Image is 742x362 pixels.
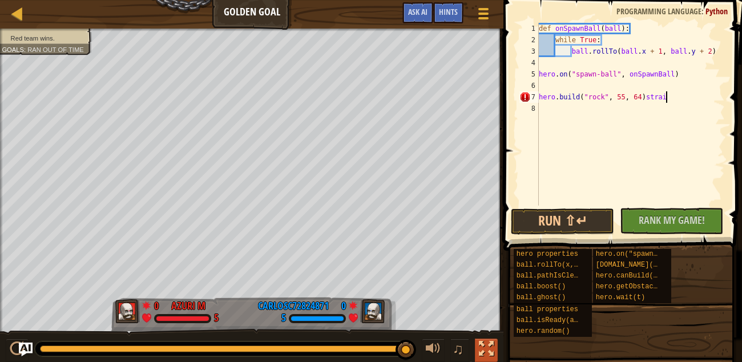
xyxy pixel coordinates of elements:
[519,46,539,57] div: 3
[517,293,566,301] span: ball.ghost()
[214,313,219,324] div: 5
[6,339,29,362] button: Ctrl + P: Play
[360,299,385,323] img: thang_avatar_frame.png
[517,316,603,324] span: ball.isReady(ability)
[519,91,539,103] div: 7
[519,34,539,46] div: 2
[596,293,645,301] span: hero.wait(t)
[402,2,433,23] button: Ask AI
[517,261,586,269] span: ball.rollTo(x, y)
[517,272,607,280] span: ball.pathIsClear(x, y)
[517,283,566,291] span: ball.boost()
[519,80,539,91] div: 6
[439,6,458,17] span: Hints
[171,299,205,313] div: Azuri M
[450,339,470,362] button: ♫
[596,261,699,269] span: [DOMAIN_NAME](type, x, y)
[258,299,329,313] div: Carlosc72824871
[620,208,723,234] button: Rank My Game!
[453,340,464,357] span: ♫
[616,6,701,17] span: Programming language
[517,327,570,335] span: hero.random()
[115,299,140,323] img: thang_avatar_frame.png
[19,343,33,356] button: Ask AI
[596,272,674,280] span: hero.canBuild(x, y)
[519,57,539,69] div: 4
[27,46,84,53] span: Ran out of time
[2,34,85,43] li: Red team wins.
[705,6,728,17] span: Python
[11,34,55,42] span: Red team wins.
[2,46,24,53] span: Goals
[422,339,445,362] button: Adjust volume
[519,103,539,114] div: 8
[517,305,578,313] span: ball properties
[511,208,614,235] button: Run ⇧↵
[639,213,705,227] span: Rank My Game!
[24,46,27,53] span: :
[519,69,539,80] div: 5
[701,6,705,17] span: :
[596,283,695,291] span: hero.getObstacleAt(x, y)
[154,299,166,309] div: 0
[281,313,286,324] div: 5
[519,23,539,34] div: 1
[408,6,428,17] span: Ask AI
[475,339,498,362] button: Toggle fullscreen
[334,299,346,309] div: 0
[517,250,578,258] span: hero properties
[469,2,498,29] button: Show game menu
[596,250,695,258] span: hero.on("spawn-ball", f)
